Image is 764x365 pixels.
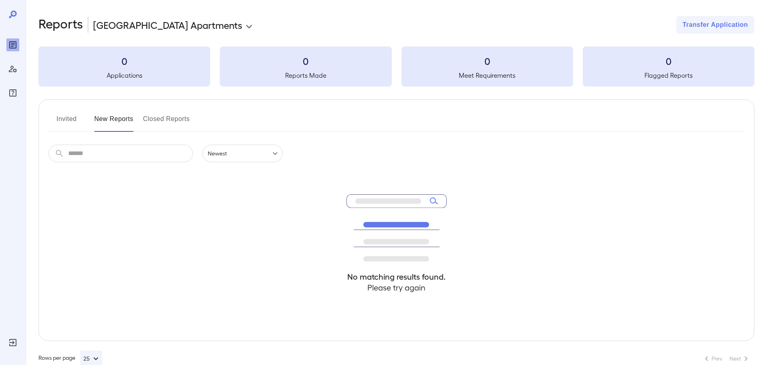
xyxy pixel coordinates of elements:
[583,71,754,80] h5: Flagged Reports
[94,113,134,132] button: New Reports
[39,16,83,34] h2: Reports
[6,336,19,349] div: Log Out
[401,54,573,67] h3: 0
[93,18,242,31] p: [GEOGRAPHIC_DATA] Apartments
[220,71,391,80] h5: Reports Made
[203,145,283,162] div: Newest
[143,113,190,132] button: Closed Reports
[6,38,19,51] div: Reports
[220,54,391,67] h3: 0
[698,352,754,365] nav: pagination navigation
[347,282,447,293] h4: Please try again
[39,71,210,80] h5: Applications
[401,71,573,80] h5: Meet Requirements
[6,63,19,75] div: Manage Users
[6,87,19,99] div: FAQ
[49,113,85,132] button: Invited
[39,54,210,67] h3: 0
[676,16,754,34] button: Transfer Application
[347,271,447,282] h4: No matching results found.
[39,46,754,87] summary: 0Applications0Reports Made0Meet Requirements0Flagged Reports
[583,54,754,67] h3: 0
